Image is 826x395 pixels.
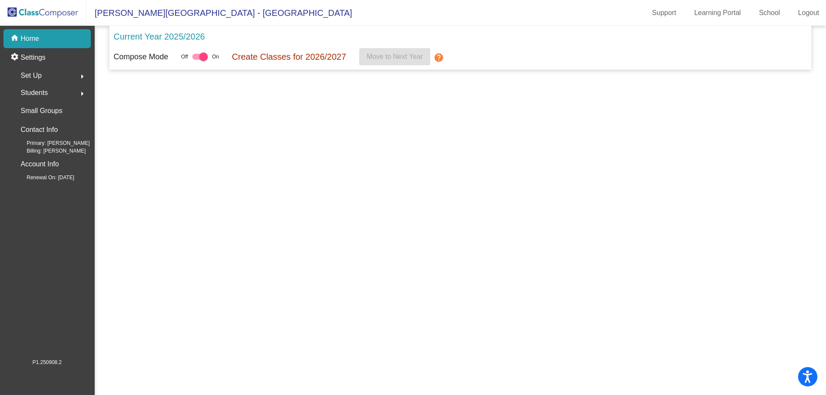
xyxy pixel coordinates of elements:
mat-icon: arrow_right [77,89,87,99]
p: Current Year 2025/2026 [114,30,205,43]
p: Small Groups [21,105,62,117]
span: Students [21,87,48,99]
mat-icon: help [434,52,444,63]
a: Support [645,6,683,20]
p: Home [21,34,39,44]
p: Account Info [21,158,59,170]
span: [PERSON_NAME][GEOGRAPHIC_DATA] - [GEOGRAPHIC_DATA] [86,6,352,20]
mat-icon: home [10,34,21,44]
span: Set Up [21,70,42,82]
p: Create Classes for 2026/2027 [232,50,346,63]
a: Learning Portal [687,6,748,20]
p: Compose Mode [114,51,168,63]
a: Logout [791,6,826,20]
span: Billing: [PERSON_NAME] [13,147,86,155]
span: Move to Next Year [367,53,423,60]
span: Primary: [PERSON_NAME] [13,139,90,147]
mat-icon: arrow_right [77,71,87,82]
p: Contact Info [21,124,58,136]
span: Off [181,53,188,61]
button: Move to Next Year [359,48,430,65]
mat-icon: settings [10,52,21,63]
span: On [212,53,219,61]
p: Settings [21,52,46,63]
span: Renewal On: [DATE] [13,174,74,181]
a: School [752,6,787,20]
